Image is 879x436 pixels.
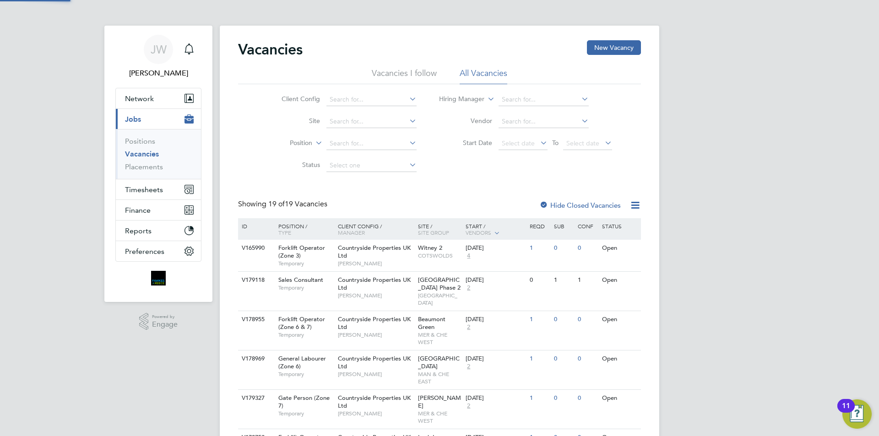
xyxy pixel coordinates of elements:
span: Temporary [278,331,333,339]
span: Forklift Operator (Zone 6 & 7) [278,315,325,331]
div: 0 [552,311,575,328]
span: [PERSON_NAME] [418,394,461,409]
button: Preferences [116,241,201,261]
label: Hiring Manager [432,95,484,104]
div: Open [600,272,640,289]
li: All Vacancies [460,68,507,84]
button: Network [116,88,201,108]
div: Status [600,218,640,234]
span: JW [151,43,167,55]
div: Sub [552,218,575,234]
span: Joanna Whyms [115,68,201,79]
div: 0 [527,272,551,289]
span: 19 Vacancies [268,199,327,209]
span: Temporary [278,371,333,378]
input: Search for... [326,137,417,150]
input: Search for... [499,93,589,106]
div: 1 [527,390,551,407]
span: Forklift Operator (Zone 3) [278,244,325,259]
img: bromak-logo-retina.png [151,271,166,285]
div: Conf [575,218,599,234]
span: [PERSON_NAME] [338,331,413,339]
span: 2 [466,402,472,410]
span: MER & CHE WEST [418,410,461,424]
span: Vendors [466,229,491,236]
a: JW[PERSON_NAME] [115,35,201,79]
div: 0 [575,350,599,367]
span: 2 [466,323,472,331]
span: [PERSON_NAME] [338,371,413,378]
label: Client Config [267,95,320,103]
div: [DATE] [466,276,525,284]
input: Search for... [326,93,417,106]
div: Open [600,240,640,257]
label: Site [267,117,320,125]
a: Positions [125,137,155,145]
div: [DATE] [466,316,525,323]
div: Reqd [527,218,551,234]
span: Preferences [125,247,164,256]
div: [DATE] [466,355,525,363]
span: Temporary [278,284,333,291]
li: Vacancies I follow [372,68,437,84]
div: Site / [416,218,464,240]
div: 1 [527,240,551,257]
div: [DATE] [466,244,525,252]
div: 1 [552,272,575,289]
span: [PERSON_NAME] [338,292,413,299]
div: 0 [552,240,575,257]
div: ID [239,218,271,234]
span: Temporary [278,260,333,267]
span: 4 [466,252,472,260]
h2: Vacancies [238,40,303,59]
span: Countryside Properties UK Ltd [338,276,411,291]
span: Network [125,94,154,103]
label: Status [267,161,320,169]
div: 0 [575,240,599,257]
div: 0 [575,390,599,407]
div: Open [600,390,640,407]
div: 0 [552,390,575,407]
span: [PERSON_NAME] [338,410,413,417]
span: 2 [466,284,472,292]
span: Finance [125,206,151,215]
a: Go to home page [115,271,201,285]
span: Timesheets [125,185,163,194]
span: [GEOGRAPHIC_DATA] Phase 2 [418,276,461,291]
div: Jobs [116,129,201,179]
span: [GEOGRAPHIC_DATA] [418,355,460,370]
div: Open [600,350,640,367]
div: V165990 [239,240,271,257]
nav: Main navigation [104,26,212,302]
label: Position [260,139,312,148]
div: 0 [575,311,599,328]
label: Vendor [439,117,492,125]
span: Beaumont Green [418,315,445,331]
button: Finance [116,200,201,220]
span: 19 of [268,199,285,209]
span: MAN & CHE EAST [418,371,461,385]
span: Reports [125,226,152,235]
div: 11 [842,406,850,418]
span: MER & CHE WEST [418,331,461,345]
span: Type [278,229,291,236]
span: Countryside Properties UK Ltd [338,394,411,409]
span: [GEOGRAPHIC_DATA] [418,292,461,306]
div: Showing [238,199,329,209]
input: Search for... [499,115,589,128]
label: Hide Closed Vacancies [539,201,621,210]
a: Vacancies [125,150,159,158]
span: Gate Person (Zone 7) [278,394,330,409]
span: [PERSON_NAME] [338,260,413,267]
div: Open [600,311,640,328]
button: Jobs [116,109,201,129]
label: Start Date [439,139,492,147]
div: 0 [552,350,575,367]
div: [DATE] [466,394,525,402]
div: Client Config / [336,218,416,240]
span: Sales Consultant [278,276,323,284]
span: Engage [152,321,178,328]
a: Placements [125,162,163,171]
button: Timesheets [116,179,201,199]
span: Powered by [152,313,178,321]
